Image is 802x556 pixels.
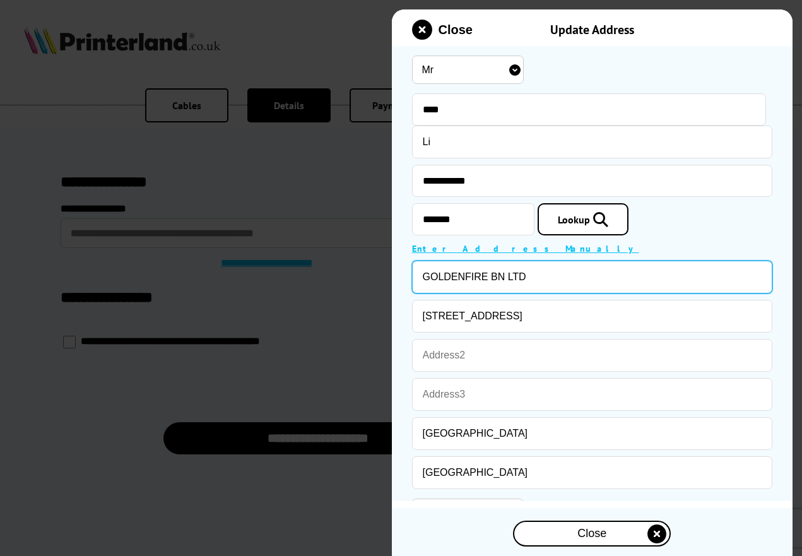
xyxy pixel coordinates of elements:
button: close modal [412,20,473,40]
input: Last Name [412,126,773,158]
input: Address1 [412,300,773,333]
span: Close [577,527,606,540]
button: close modal [513,521,671,547]
input: Address2 [412,339,773,372]
input: City [412,417,773,450]
div: Update Address [484,21,700,38]
input: Address3 [412,378,773,411]
a: Lookup [538,203,628,235]
span: Close [439,23,473,37]
span: Lookup [558,213,590,226]
a: Enter Address Manually [412,243,639,254]
input: Company [412,261,773,293]
input: County [412,456,773,489]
